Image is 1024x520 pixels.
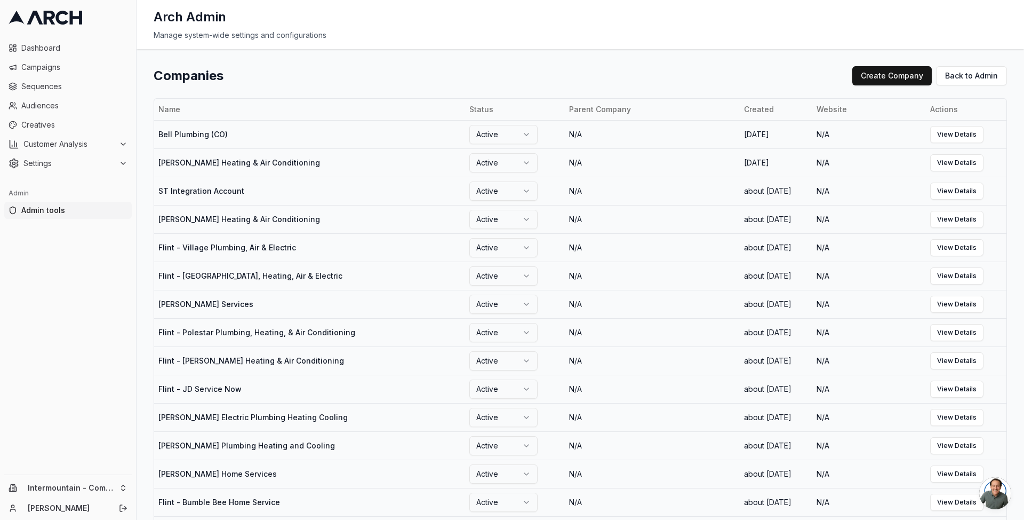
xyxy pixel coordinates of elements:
[21,62,127,73] span: Campaigns
[812,99,926,120] th: Website
[4,202,132,219] a: Admin tools
[740,177,812,205] td: about [DATE]
[740,318,812,346] td: about [DATE]
[154,148,465,177] td: [PERSON_NAME] Heating & Air Conditioning
[930,352,983,369] a: View Details
[154,262,465,290] td: Flint - [GEOGRAPHIC_DATA], Heating, Air & Electric
[565,177,739,205] td: N/A
[740,148,812,177] td: [DATE]
[930,409,983,426] a: View Details
[21,43,127,53] span: Dashboard
[740,290,812,318] td: about [DATE]
[154,233,465,262] td: Flint - Village Plumbing, Air & Electric
[565,205,739,233] td: N/A
[154,9,226,26] h1: Arch Admin
[930,494,983,511] a: View Details
[930,437,983,454] a: View Details
[565,460,739,488] td: N/A
[740,99,812,120] th: Created
[4,116,132,133] a: Creatives
[812,290,926,318] td: N/A
[930,381,983,398] a: View Details
[740,431,812,460] td: about [DATE]
[930,466,983,483] a: View Details
[154,205,465,233] td: [PERSON_NAME] Heating & Air Conditioning
[154,177,465,205] td: ST Integration Account
[154,120,465,148] td: Bell Plumbing (CO)
[926,99,1006,120] th: Actions
[979,477,1011,509] div: Open chat
[154,318,465,346] td: Flint - Polestar Plumbing, Heating, & Air Conditioning
[812,403,926,431] td: N/A
[930,267,983,285] a: View Details
[740,488,812,516] td: about [DATE]
[565,403,739,431] td: N/A
[154,403,465,431] td: [PERSON_NAME] Electric Plumbing Heating Cooling
[565,375,739,403] td: N/A
[154,431,465,460] td: [PERSON_NAME] Plumbing Heating and Cooling
[154,99,465,120] th: Name
[565,262,739,290] td: N/A
[4,185,132,202] div: Admin
[565,290,739,318] td: N/A
[4,40,132,57] a: Dashboard
[4,59,132,76] a: Campaigns
[812,148,926,177] td: N/A
[740,403,812,431] td: about [DATE]
[740,205,812,233] td: about [DATE]
[812,233,926,262] td: N/A
[740,460,812,488] td: about [DATE]
[812,318,926,346] td: N/A
[154,67,223,84] h1: Companies
[21,100,127,111] span: Audiences
[154,290,465,318] td: [PERSON_NAME] Services
[23,158,115,169] span: Settings
[812,262,926,290] td: N/A
[812,460,926,488] td: N/A
[4,155,132,172] button: Settings
[930,324,983,341] a: View Details
[21,120,127,130] span: Creatives
[4,479,132,497] button: Intermountain - Comfort Solutions
[930,211,983,228] a: View Details
[812,375,926,403] td: N/A
[465,99,565,120] th: Status
[740,120,812,148] td: [DATE]
[28,483,115,493] span: Intermountain - Comfort Solutions
[4,97,132,114] a: Audiences
[930,183,983,200] a: View Details
[930,154,983,171] a: View Details
[4,78,132,95] a: Sequences
[116,501,131,516] button: Log out
[565,488,739,516] td: N/A
[565,318,739,346] td: N/A
[812,120,926,148] td: N/A
[936,66,1007,85] a: Back to Admin
[852,66,932,85] button: Create Company
[812,205,926,233] td: N/A
[812,488,926,516] td: N/A
[812,177,926,205] td: N/A
[565,148,739,177] td: N/A
[812,346,926,375] td: N/A
[740,346,812,375] td: about [DATE]
[23,139,115,149] span: Customer Analysis
[21,205,127,216] span: Admin tools
[21,81,127,92] span: Sequences
[154,30,1007,41] div: Manage system-wide settings and configurations
[812,431,926,460] td: N/A
[930,126,983,143] a: View Details
[565,233,739,262] td: N/A
[154,375,465,403] td: Flint - JD Service Now
[930,239,983,256] a: View Details
[28,503,107,514] a: [PERSON_NAME]
[4,136,132,153] button: Customer Analysis
[740,262,812,290] td: about [DATE]
[740,375,812,403] td: about [DATE]
[930,296,983,313] a: View Details
[154,460,465,488] td: [PERSON_NAME] Home Services
[565,346,739,375] td: N/A
[565,99,739,120] th: Parent Company
[565,120,739,148] td: N/A
[154,346,465,375] td: Flint - [PERSON_NAME] Heating & Air Conditioning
